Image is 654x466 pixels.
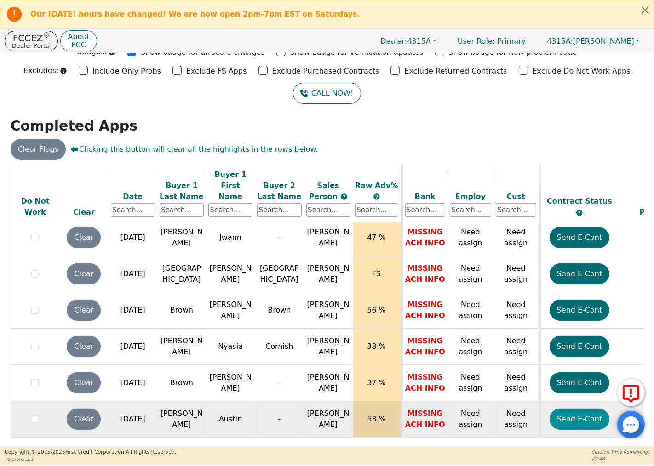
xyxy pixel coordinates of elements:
p: Exclude Do Not Work Apps [533,66,631,77]
button: Send E-Cont [550,263,610,284]
p: FCC [68,41,89,49]
div: Buyer 1 Last Name [160,180,204,202]
td: Need assign [493,292,539,329]
span: 56 % [367,306,386,314]
td: Need assign [493,329,539,365]
span: [PERSON_NAME] [307,336,350,356]
span: [PERSON_NAME] [307,300,350,320]
p: Copyright © 2015- 2025 First Credit Corporation. [5,449,176,456]
span: 53 % [367,415,386,423]
td: MISSING ACH INFO [402,401,447,438]
div: Bank [405,191,446,202]
td: Brown [157,365,206,401]
button: Clear Flags [11,139,66,160]
p: Excludes: [23,65,58,76]
input: Search... [405,203,446,217]
span: [PERSON_NAME] [307,409,350,429]
td: [DATE] [109,292,157,329]
span: [PERSON_NAME] [307,227,350,247]
td: Brown [157,292,206,329]
b: Our [DATE] hours have changed! We are now open 2pm-7pm EST on Saturdays. [30,10,360,18]
p: Version 3.2.3 [5,456,176,463]
button: Send E-Cont [550,227,610,248]
button: Close alert [637,0,654,19]
td: MISSING ACH INFO [402,220,447,256]
a: AboutFCC [60,30,97,52]
button: FCCEZ®Dealer Portal [5,31,58,51]
p: Exclude Returned Contracts [404,66,507,77]
p: About [68,33,89,40]
button: Send E-Cont [550,300,610,321]
td: Need assign [447,256,493,292]
td: Need assign [493,256,539,292]
div: Do Not Work [13,196,57,218]
button: Send E-Cont [550,409,610,430]
span: Dealer: [380,37,407,45]
td: [PERSON_NAME] [206,292,255,329]
div: Buyer 1 First Name [208,169,252,202]
span: 37 % [367,378,386,387]
p: FCCEZ [12,34,51,43]
span: Raw Adv% [355,181,398,189]
td: Need assign [447,365,493,401]
td: [GEOGRAPHIC_DATA] [157,256,206,292]
td: Need assign [493,220,539,256]
input: Search... [355,203,398,217]
input: Search... [450,203,491,217]
span: All Rights Reserved. [126,449,176,455]
td: [DATE] [109,365,157,401]
td: - [255,401,304,438]
a: User Role: Primary [448,32,535,50]
td: [PERSON_NAME] [206,256,255,292]
span: [PERSON_NAME] [307,373,350,392]
td: MISSING ACH INFO [402,329,447,365]
td: MISSING ACH INFO [402,292,447,329]
span: 47 % [367,233,386,242]
span: Sales Person [309,181,340,200]
td: [PERSON_NAME] [206,365,255,401]
button: Clear [67,227,101,248]
td: [DATE] [109,401,157,438]
td: Nyasia [206,329,255,365]
td: Austin [206,401,255,438]
button: CALL NOW! [293,83,361,104]
td: Cornish [255,329,304,365]
td: [GEOGRAPHIC_DATA] [255,256,304,292]
td: Jwann [206,220,255,256]
span: FS [372,269,381,278]
button: 4315A:[PERSON_NAME] [537,34,649,48]
span: 4315A [380,37,431,45]
td: Brown [255,292,304,329]
span: [PERSON_NAME] [307,264,350,284]
span: 38 % [367,342,386,351]
td: Need assign [493,365,539,401]
input: Search... [111,203,155,217]
button: Clear [67,409,101,430]
div: Buyer 2 Last Name [257,180,301,202]
input: Search... [306,203,350,217]
span: User Role : [458,37,495,45]
button: Send E-Cont [550,336,610,357]
td: - [255,220,304,256]
p: Primary [448,32,535,50]
p: Exclude FS Apps [186,66,247,77]
p: Exclude Purchased Contracts [272,66,379,77]
strong: Completed Apps [11,118,138,134]
p: Include Only Probs [92,66,161,77]
button: Clear [67,336,101,357]
div: Clear [62,207,106,218]
td: Need assign [493,401,539,438]
td: Need assign [447,401,493,438]
td: [PERSON_NAME] [157,220,206,256]
button: Dealer:4315A [371,34,446,48]
button: Clear [67,263,101,284]
button: Clear [67,300,101,321]
input: Search... [496,203,536,217]
input: Search... [257,203,301,217]
div: Employ [450,191,491,202]
td: [PERSON_NAME] [157,329,206,365]
p: Session Time Remaining: [592,449,649,455]
td: [DATE] [109,329,157,365]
